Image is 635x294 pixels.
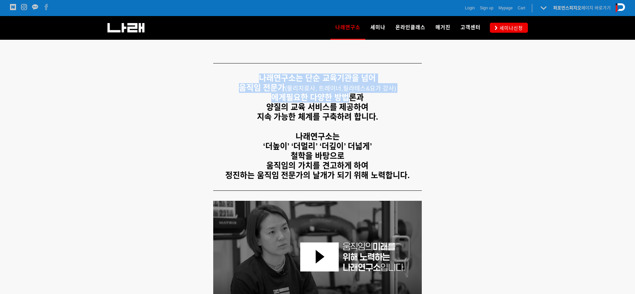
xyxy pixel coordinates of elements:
[455,16,486,39] a: 고객센터
[460,24,481,30] span: 고객센터
[291,151,344,160] strong: 철학을 바탕으로
[390,16,430,39] a: 온라인클래스
[490,23,528,32] a: 세미나신청
[465,5,475,11] a: Login
[266,103,368,112] strong: 양질의 교육 서비스를 제공하여
[370,24,385,30] span: 세미나
[553,5,581,10] strong: 퍼포먼스피지오
[330,16,365,39] a: 나래연구소
[296,132,340,141] strong: 나래연구소는
[435,24,450,30] span: 매거진
[430,16,455,39] a: 매거진
[259,73,376,83] strong: 나래연구소는 단순 교육기관을 넘어
[263,142,372,151] strong: ‘더높이’ ‘더멀리’ ‘더깊이’ 더넓게’
[395,24,425,30] span: 온라인클래스
[335,22,360,33] span: 나래연구소
[266,161,368,170] strong: 움직임의 가치를 견고하게 하여
[225,171,410,180] strong: 정진하는 움직임 전문가의 날개가 되기 위해 노력합니다.
[553,5,611,10] a: 퍼포먼스피지오페이지 바로가기
[287,85,343,92] span: 물리치료사, 트레이너,
[285,85,343,92] span: (
[480,5,494,11] a: Sign up
[286,93,364,102] strong: 필요한 다양한 방법론과
[257,112,378,121] strong: 지속 가능한 체계를 구축하려 합니다.
[271,93,286,102] strong: 에게
[343,85,396,92] span: 필라테스&요가 강사)
[365,16,390,39] a: 세미나
[518,5,525,11] a: Cart
[239,83,285,92] strong: 움직임 전문가
[498,25,523,31] span: 세미나신청
[499,5,513,11] a: Mypage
